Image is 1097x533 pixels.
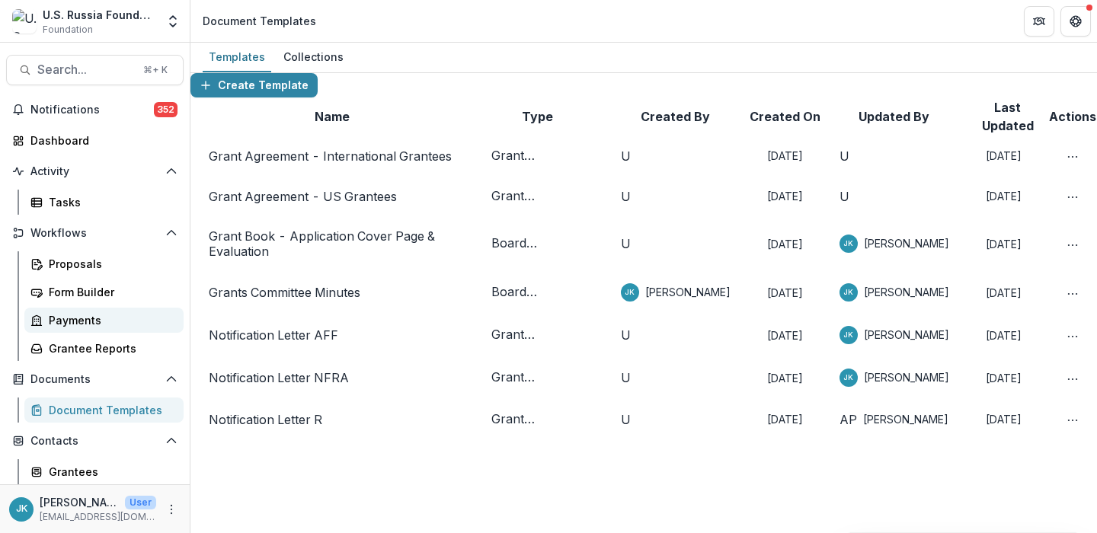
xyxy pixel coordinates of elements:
button: Open Activity [6,159,184,184]
div: Anna P [840,413,857,426]
span: [DATE] [986,190,1022,203]
span: Contacts [30,435,159,448]
button: More Action [1067,370,1079,385]
div: Grantees [49,464,171,480]
span: [DATE] [767,286,803,299]
a: Grantees [24,459,184,484]
a: Dashboard [6,128,184,153]
nav: breadcrumb [197,10,322,32]
th: Type [473,97,603,136]
div: Jemile Kelderman [16,504,27,514]
span: [DATE] [986,413,1022,426]
div: Document Templates [203,13,316,29]
a: Notification Letter R [209,412,322,427]
span: [PERSON_NAME] [864,236,949,251]
span: [DATE] [767,329,803,342]
div: Jemile Kelderman [625,289,635,296]
span: [DATE] [767,149,803,162]
th: Actions [1048,97,1097,136]
button: Open Contacts [6,429,184,453]
span: Board Document [491,236,584,251]
span: [DATE] [986,238,1022,251]
span: [PERSON_NAME] [864,327,949,343]
div: Unknown [621,238,631,250]
span: [PERSON_NAME] [645,285,731,300]
div: Grantee Reports [49,340,171,356]
span: Workflows [30,227,159,240]
a: Notification Letter AFF [209,327,338,343]
div: Unknown [840,150,849,162]
p: User [125,496,156,509]
span: Grant Agreement [491,412,584,426]
span: Grant Agreement [491,370,584,385]
div: Unknown [621,190,631,203]
span: Search... [37,62,134,77]
button: Open Workflows [6,221,184,245]
a: Tasks [24,190,184,215]
a: Grants Committee Minutes [209,285,360,300]
a: Grant Agreement - International Grantees [209,148,452,164]
div: Unknown [621,329,631,341]
a: Collections [277,43,350,72]
div: Dashboard [30,132,171,148]
a: Grantee Reports [24,336,184,361]
div: Unknown [621,413,631,426]
div: Proposals [49,256,171,272]
span: [DATE] [767,190,803,203]
span: Documents [30,373,159,386]
a: Form Builder [24,279,184,305]
p: [EMAIL_ADDRESS][DOMAIN_NAME] [40,510,156,524]
div: U.S. Russia Foundation [43,7,156,23]
th: Updated By [821,97,967,136]
button: More Action [1067,189,1079,204]
span: [PERSON_NAME] [864,370,949,385]
a: Grant Agreement - US Grantees [209,189,397,204]
div: Templates [203,46,271,68]
div: Unknown [621,372,631,384]
div: Unknown [621,150,631,162]
button: Search... [6,55,184,85]
th: Created By [603,97,749,136]
span: Grant Agreement [491,148,584,163]
span: Board Document [491,285,584,299]
div: Jemile Kelderman [843,331,853,339]
button: Open Documents [6,367,184,391]
a: Templates [203,43,271,72]
span: [DATE] [986,372,1022,385]
button: Create Template [190,73,318,97]
button: More Action [1067,236,1079,251]
span: Foundation [43,23,93,37]
button: Partners [1024,6,1054,37]
a: Notification Letter NFRA [209,370,349,385]
button: More [162,500,181,519]
span: [PERSON_NAME] [863,412,948,427]
button: More Action [1067,412,1079,427]
div: Jemile Kelderman [843,289,853,296]
span: Grant Agreement [491,189,584,203]
th: Created On [749,97,821,136]
span: Activity [30,165,159,178]
img: U.S. Russia Foundation [12,9,37,34]
div: Document Templates [49,402,171,418]
a: Payments [24,308,184,333]
div: Unknown [840,190,849,203]
div: Jemile Kelderman [843,374,853,381]
span: [DATE] [767,238,803,251]
span: [DATE] [986,149,1022,162]
th: Name [190,97,473,136]
button: Get Help [1060,6,1091,37]
span: 352 [154,102,178,117]
div: Form Builder [49,284,171,300]
div: Jemile Kelderman [843,240,853,247]
th: Last Updated [967,97,1048,136]
button: More Action [1067,285,1079,300]
span: [PERSON_NAME] [864,285,949,300]
span: [DATE] [767,372,803,385]
div: ⌘ + K [140,62,171,78]
span: [DATE] [767,413,803,426]
div: Tasks [49,194,171,210]
button: Open entity switcher [162,6,184,37]
a: Document Templates [24,397,184,423]
span: [DATE] [986,286,1022,299]
p: [PERSON_NAME] [40,494,119,510]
